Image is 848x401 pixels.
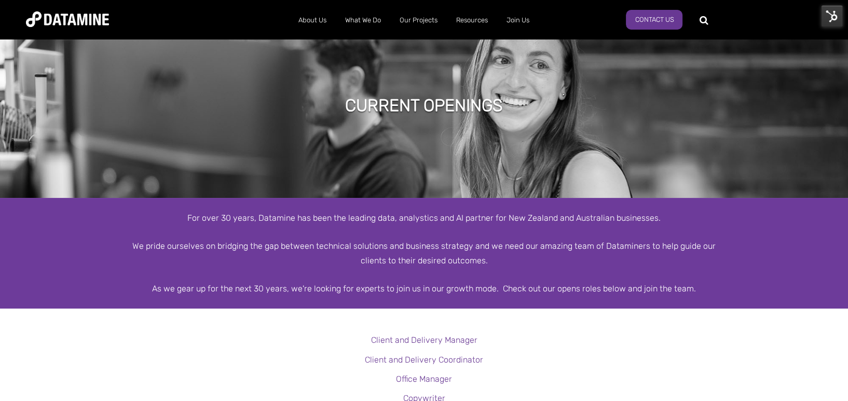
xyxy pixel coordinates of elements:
a: Client and Delivery Manager [371,335,477,345]
img: HubSpot Tools Menu Toggle [821,5,843,27]
div: As we gear up for the next 30 years, we're looking for experts to join us in our growth mode. Che... [128,282,720,296]
a: Contact Us [626,10,682,30]
a: About Us [289,7,336,34]
a: Our Projects [390,7,447,34]
h1: Current Openings [345,94,503,117]
a: Office Manager [396,374,452,384]
div: We pride ourselves on bridging the gap between technical solutions and business strategy and we n... [128,239,720,267]
a: What We Do [336,7,390,34]
div: For over 30 years, Datamine has been the leading data, analystics and AI partner for New Zealand ... [128,211,720,225]
a: Resources [447,7,497,34]
img: Datamine [26,11,109,27]
a: Client and Delivery Coordinator [365,355,483,365]
a: Join Us [497,7,539,34]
